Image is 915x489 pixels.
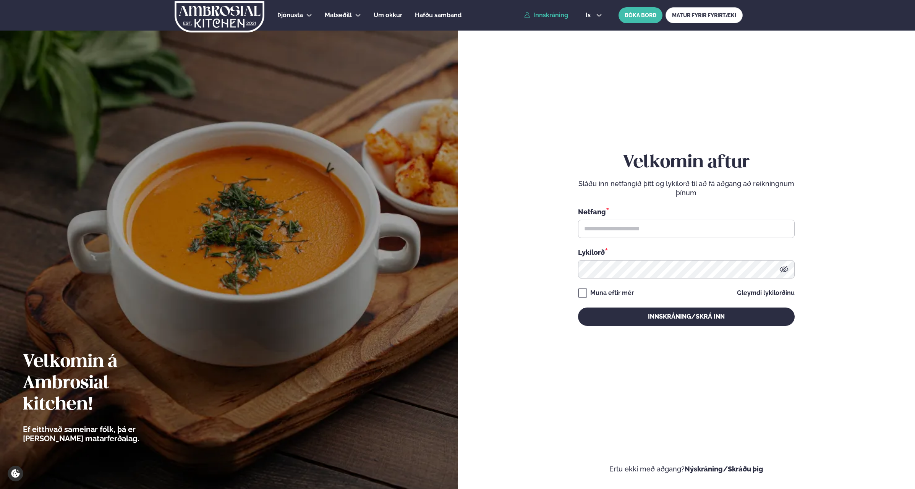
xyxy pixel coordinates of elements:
button: Innskráning/Skrá inn [578,308,795,326]
a: MATUR FYRIR FYRIRTÆKI [666,7,743,23]
a: Um okkur [374,11,402,20]
span: Þjónusta [277,11,303,19]
img: logo [174,1,265,32]
p: Ef eitthvað sameinar fólk, þá er [PERSON_NAME] matarferðalag. [23,425,181,443]
span: Um okkur [374,11,402,19]
button: BÓKA BORÐ [619,7,662,23]
span: is [586,12,593,18]
button: is [580,12,608,18]
a: Hafðu samband [415,11,462,20]
a: Cookie settings [8,466,23,481]
h2: Velkomin á Ambrosial kitchen! [23,351,181,416]
h2: Velkomin aftur [578,152,795,173]
span: Matseðill [325,11,352,19]
a: Innskráning [524,12,568,19]
a: Þjónusta [277,11,303,20]
div: Lykilorð [578,247,795,257]
a: Nýskráning/Skráðu þig [685,465,763,473]
a: Gleymdi lykilorðinu [737,290,795,296]
div: Netfang [578,207,795,217]
span: Hafðu samband [415,11,462,19]
a: Matseðill [325,11,352,20]
p: Sláðu inn netfangið þitt og lykilorð til að fá aðgang að reikningnum þínum [578,179,795,198]
p: Ertu ekki með aðgang? [481,465,892,474]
